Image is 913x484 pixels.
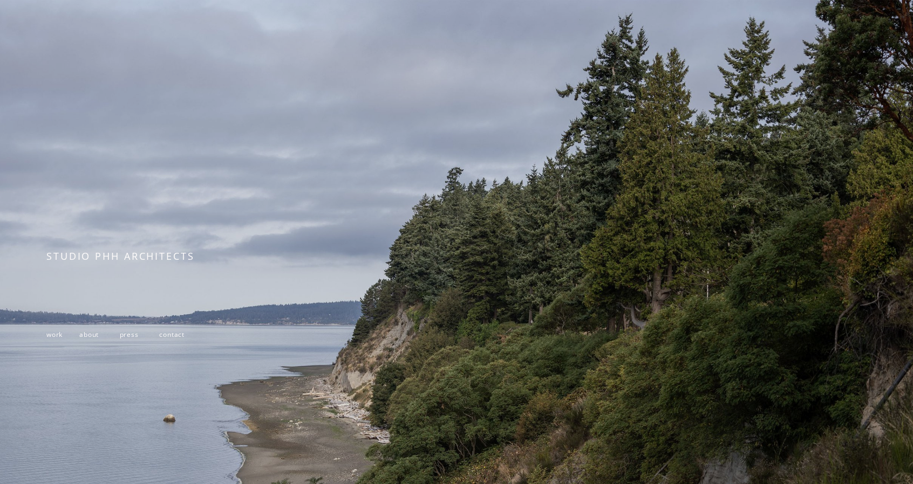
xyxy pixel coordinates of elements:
a: about [79,330,99,339]
a: work [46,330,63,339]
a: contact [159,330,185,339]
span: STUDIO PHH ARCHITECTS [46,250,195,262]
a: press [120,330,139,339]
